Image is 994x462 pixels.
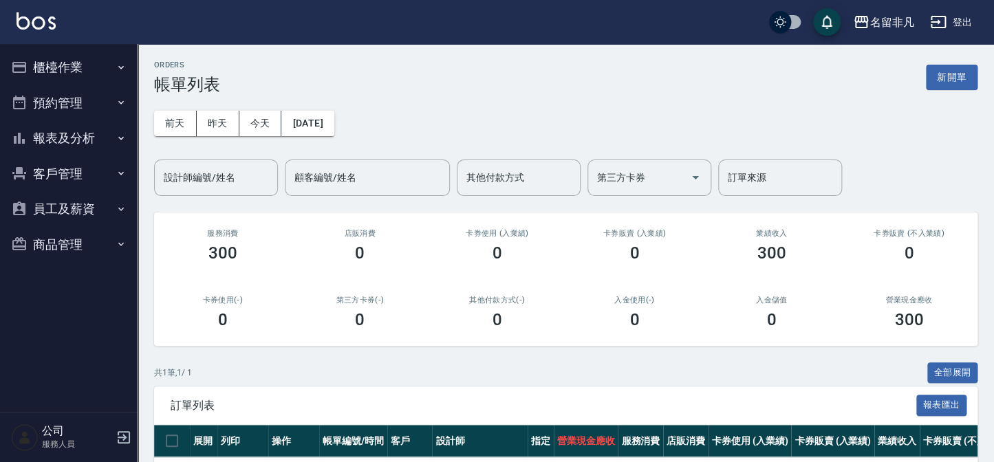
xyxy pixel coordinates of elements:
[42,424,112,438] h5: 公司
[387,425,433,457] th: 客戶
[281,111,334,136] button: [DATE]
[684,166,706,188] button: Open
[355,310,365,329] h3: 0
[629,310,639,329] h3: 0
[6,191,132,227] button: 員工及薪資
[857,229,962,238] h2: 卡券販賣 (不入業績)
[154,60,220,69] h2: ORDERS
[720,296,824,305] h2: 入金儲值
[493,310,502,329] h3: 0
[791,425,874,457] th: 卡券販賣 (入業績)
[6,120,132,156] button: 報表及分析
[154,75,220,94] h3: 帳單列表
[493,243,502,263] h3: 0
[6,49,132,85] button: 櫃檯作業
[432,425,527,457] th: 設計師
[857,296,962,305] h2: 營業現金應收
[583,296,687,305] h2: 入金使用(-)
[6,227,132,263] button: 商品管理
[6,156,132,192] button: 客戶管理
[618,425,663,457] th: 服務消費
[927,362,978,384] button: 全部展開
[208,243,237,263] h3: 300
[171,229,275,238] h3: 服務消費
[171,296,275,305] h2: 卡券使用(-)
[218,310,228,329] h3: 0
[925,10,977,35] button: 登出
[663,425,709,457] th: 店販消費
[869,14,914,31] div: 名留非凡
[308,296,413,305] h2: 第三方卡券(-)
[894,310,923,329] h3: 300
[904,243,914,263] h3: 0
[813,8,841,36] button: save
[355,243,365,263] h3: 0
[319,425,387,457] th: 帳單編號/時間
[239,111,282,136] button: 今天
[445,296,550,305] h2: 其他付款方式(-)
[42,438,112,450] p: 服務人員
[709,425,792,457] th: 卡券使用 (入業績)
[197,111,239,136] button: 昨天
[6,85,132,121] button: 預約管理
[874,425,920,457] th: 業績收入
[308,229,413,238] h2: 店販消費
[17,12,56,30] img: Logo
[916,395,967,416] button: 報表匯出
[926,65,977,90] button: 新開單
[268,425,319,457] th: 操作
[767,310,777,329] h3: 0
[583,229,687,238] h2: 卡券販賣 (入業績)
[154,111,197,136] button: 前天
[916,398,967,411] a: 報表匯出
[528,425,554,457] th: 指定
[554,425,618,457] th: 營業現金應收
[190,425,217,457] th: 展開
[847,8,919,36] button: 名留非凡
[720,229,824,238] h2: 業績收入
[926,70,977,83] a: 新開單
[445,229,550,238] h2: 卡券使用 (入業績)
[154,366,192,379] p: 共 1 筆, 1 / 1
[217,425,268,457] th: 列印
[629,243,639,263] h3: 0
[757,243,786,263] h3: 300
[171,399,916,412] span: 訂單列表
[11,423,39,451] img: Person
